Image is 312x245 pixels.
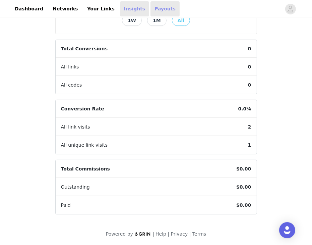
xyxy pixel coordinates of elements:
[83,1,119,16] a: Your Links
[56,76,87,94] span: All codes
[56,178,95,196] span: Outstanding
[56,58,84,76] span: All links
[56,136,113,154] span: All unique link visits
[147,15,167,26] button: 1M
[56,100,110,118] span: Conversion Rate
[106,231,133,237] span: Powered by
[152,231,154,237] span: |
[243,118,257,136] span: 2
[192,231,206,237] a: Terms
[243,58,257,76] span: 0
[279,222,295,238] div: Open Intercom Messenger
[171,231,188,237] a: Privacy
[243,136,257,154] span: 1
[168,231,169,237] span: |
[189,231,191,237] span: |
[11,1,47,16] a: Dashboard
[231,160,256,178] span: $0.00
[233,100,257,118] span: 0.0%
[155,231,166,237] a: Help
[56,196,76,214] span: Paid
[120,1,149,16] a: Insights
[122,15,142,26] button: 1W
[56,160,115,178] span: Total Commissions
[172,15,190,26] button: All
[243,76,257,94] span: 0
[231,196,256,214] span: $0.00
[231,178,256,196] span: $0.00
[56,40,113,58] span: Total Conversions
[150,1,180,16] a: Payouts
[243,40,257,58] span: 0
[49,1,82,16] a: Networks
[134,232,151,236] img: logo
[56,118,96,136] span: All link visits
[287,4,294,14] div: avatar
